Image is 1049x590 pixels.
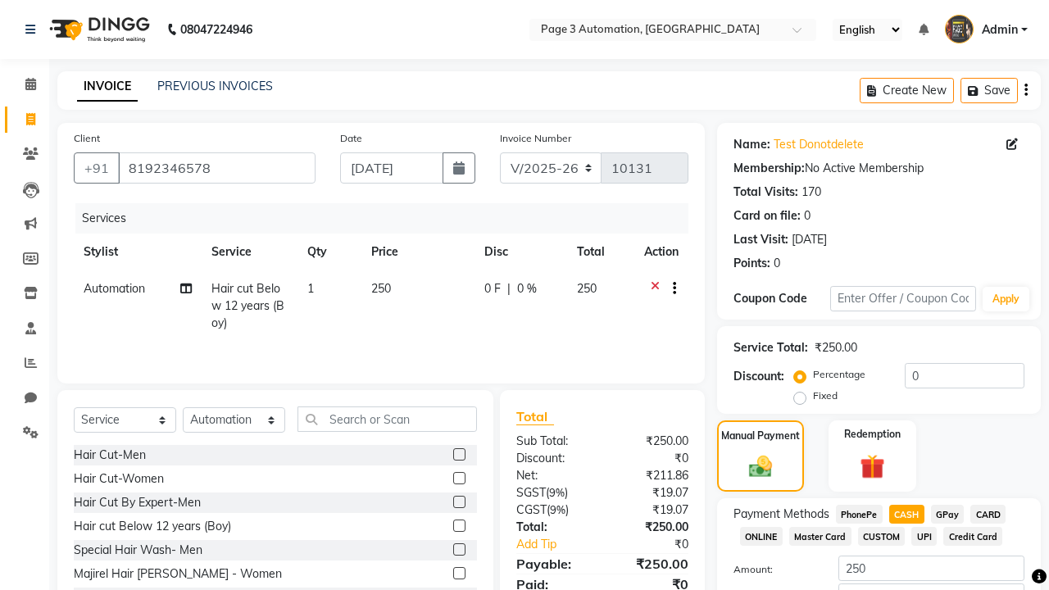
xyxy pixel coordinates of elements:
div: Hair Cut By Expert-Men [74,494,201,511]
span: 250 [577,281,597,296]
span: Admin [982,21,1018,39]
span: Credit Card [943,527,1002,546]
span: UPI [911,527,937,546]
a: Test Donotdelete [774,136,864,153]
span: CASH [889,505,924,524]
div: Points: [733,255,770,272]
label: Percentage [813,367,865,382]
span: GPay [931,505,965,524]
div: ₹211.86 [602,467,701,484]
label: Client [74,131,100,146]
div: Hair Cut-Women [74,470,164,488]
span: PhonePe [836,505,883,524]
span: CARD [970,505,1006,524]
span: 1 [307,281,314,296]
th: Service [202,234,297,270]
img: logo [42,7,154,52]
label: Date [340,131,362,146]
span: | [507,280,511,297]
span: 9% [550,503,565,516]
input: Amount [838,556,1024,581]
div: Sub Total: [504,433,602,450]
div: Membership: [733,160,805,177]
span: ONLINE [740,527,783,546]
div: Total: [504,519,602,536]
span: Payment Methods [733,506,829,523]
img: _gift.svg [852,452,893,483]
div: Services [75,203,701,234]
th: Price [361,234,475,270]
div: 170 [802,184,821,201]
button: Apply [983,287,1029,311]
label: Manual Payment [721,429,800,443]
div: Discount: [504,450,602,467]
span: 0 % [517,280,537,297]
div: ₹250.00 [815,339,857,356]
th: Qty [297,234,361,270]
label: Redemption [844,427,901,442]
div: ₹250.00 [602,519,701,536]
span: Automation [84,281,145,296]
a: Add Tip [504,536,619,553]
button: Save [960,78,1018,103]
div: ₹250.00 [602,433,701,450]
div: Net: [504,467,602,484]
div: ₹0 [602,450,701,467]
span: Master Card [789,527,851,546]
span: 9% [549,486,565,499]
div: ₹250.00 [602,554,701,574]
div: ₹0 [619,536,701,553]
div: Service Total: [733,339,808,356]
a: INVOICE [77,72,138,102]
label: Invoice Number [500,131,571,146]
img: _cash.svg [742,453,780,480]
div: ₹19.07 [602,501,701,519]
span: CUSTOM [858,527,906,546]
div: Special Hair Wash- Men [74,542,202,559]
span: 0 F [484,280,501,297]
span: Hair cut Below 12 years (Boy) [211,281,284,330]
b: 08047224946 [180,7,252,52]
th: Stylist [74,234,202,270]
div: Hair cut Below 12 years (Boy) [74,518,231,535]
th: Disc [475,234,567,270]
label: Fixed [813,388,838,403]
div: [DATE] [792,231,827,248]
div: Discount: [733,368,784,385]
div: Coupon Code [733,290,830,307]
div: ( ) [504,501,602,519]
div: Hair Cut-Men [74,447,146,464]
div: Last Visit: [733,231,788,248]
div: ₹19.07 [602,484,701,501]
label: Amount: [721,562,826,577]
a: PREVIOUS INVOICES [157,79,273,93]
div: Majirel Hair [PERSON_NAME] - Women [74,565,282,583]
div: ( ) [504,484,602,501]
img: Admin [945,15,974,43]
div: Payable: [504,554,602,574]
div: 0 [804,207,811,225]
button: +91 [74,152,120,184]
div: Card on file: [733,207,801,225]
button: Create New [860,78,954,103]
div: No Active Membership [733,160,1024,177]
span: SGST [516,485,546,500]
input: Search or Scan [297,406,477,432]
th: Total [567,234,634,270]
span: CGST [516,502,547,517]
div: Name: [733,136,770,153]
th: Action [634,234,688,270]
div: Total Visits: [733,184,798,201]
input: Enter Offer / Coupon Code [830,286,976,311]
span: 250 [371,281,391,296]
div: 0 [774,255,780,272]
input: Search by Name/Mobile/Email/Code [118,152,316,184]
span: Total [516,408,554,425]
